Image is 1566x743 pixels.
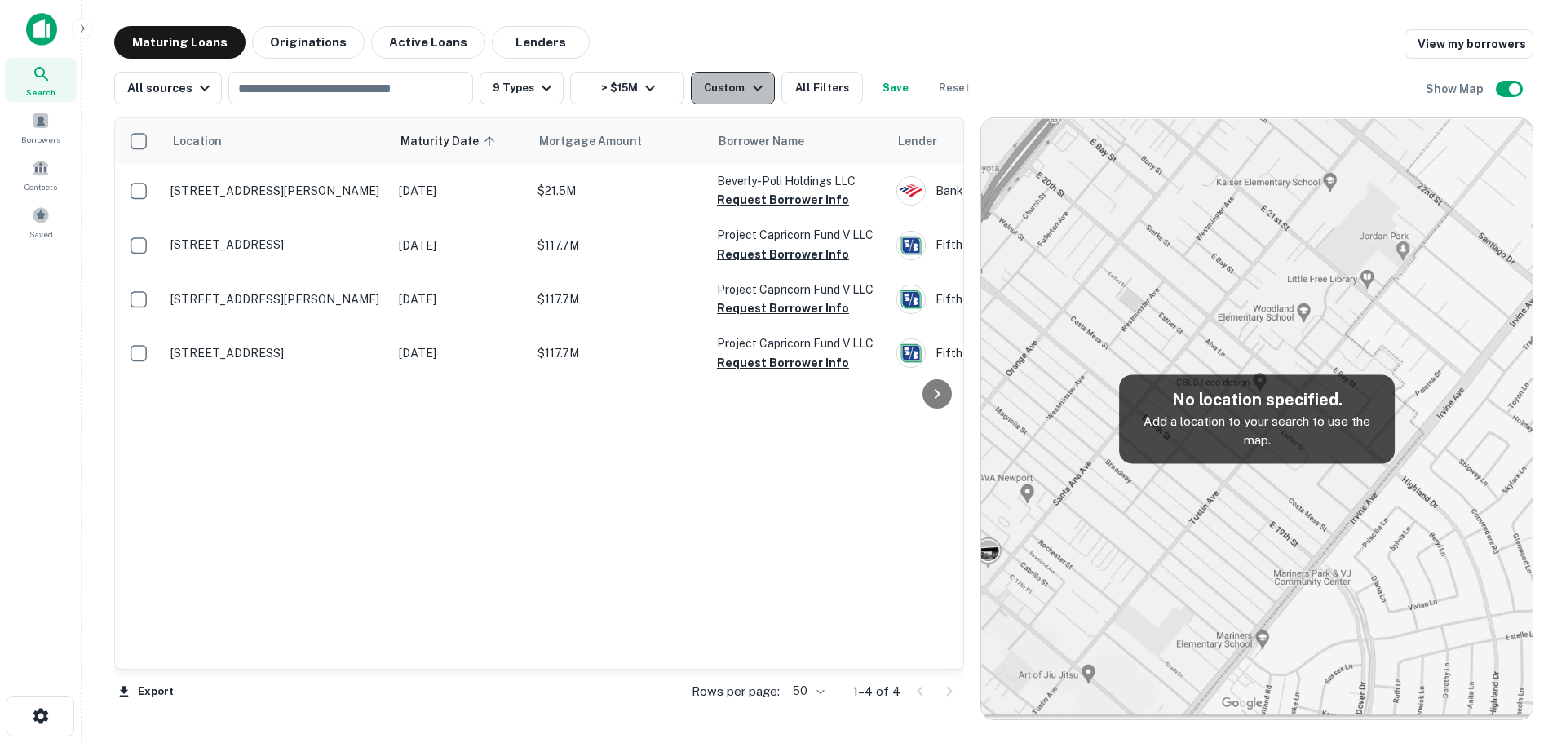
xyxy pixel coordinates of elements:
[717,172,880,190] p: Beverly-poli Holdings LLC
[26,86,55,99] span: Search
[172,131,222,151] span: Location
[717,353,849,373] button: Request Borrower Info
[399,237,521,254] p: [DATE]
[539,131,663,151] span: Mortgage Amount
[888,118,1149,164] th: Lender
[691,72,774,104] button: Custom
[480,72,564,104] button: 9 Types
[29,228,53,241] span: Saved
[719,131,804,151] span: Borrower Name
[127,78,215,98] div: All sources
[570,72,684,104] button: > $15M
[537,290,701,308] p: $117.7M
[399,182,521,200] p: [DATE]
[898,131,937,151] span: Lender
[529,118,709,164] th: Mortgage Amount
[717,334,880,352] p: Project Capricorn Fund V LLC
[897,177,925,205] img: picture
[709,118,888,164] th: Borrower Name
[26,13,57,46] img: capitalize-icon.png
[981,118,1533,719] img: map-placeholder.webp
[114,72,222,104] button: All sources
[896,285,1141,314] div: Fifth Third Bank
[869,72,922,104] button: Save your search to get updates of matches that match your search criteria.
[399,290,521,308] p: [DATE]
[170,237,383,252] p: [STREET_ADDRESS]
[781,72,863,104] button: All Filters
[162,118,391,164] th: Location
[400,131,500,151] span: Maturity Date
[170,346,383,360] p: [STREET_ADDRESS]
[1484,613,1566,691] iframe: Chat Widget
[391,118,529,164] th: Maturity Date
[537,237,701,254] p: $117.7M
[928,72,980,104] button: Reset
[24,180,57,193] span: Contacts
[114,679,178,704] button: Export
[1132,387,1382,412] h5: No location specified.
[537,344,701,362] p: $117.7M
[492,26,590,59] button: Lenders
[897,232,925,259] img: picture
[704,78,767,98] div: Custom
[114,26,246,59] button: Maturing Loans
[897,339,925,367] img: picture
[5,105,77,149] a: Borrowers
[170,292,383,307] p: [STREET_ADDRESS][PERSON_NAME]
[170,184,383,198] p: [STREET_ADDRESS][PERSON_NAME]
[5,200,77,244] a: Saved
[5,153,77,197] a: Contacts
[896,176,1141,206] div: Bank Of America
[717,226,880,244] p: Project Capricorn Fund V LLC
[537,182,701,200] p: $21.5M
[1405,29,1533,59] a: View my borrowers
[399,344,521,362] p: [DATE]
[717,281,880,299] p: Project Capricorn Fund V LLC
[717,190,849,210] button: Request Borrower Info
[5,58,77,102] a: Search
[717,245,849,264] button: Request Borrower Info
[21,133,60,146] span: Borrowers
[371,26,485,59] button: Active Loans
[896,231,1141,260] div: Fifth Third Bank
[692,682,780,701] p: Rows per page:
[717,299,849,318] button: Request Borrower Info
[1426,80,1486,98] h6: Show Map
[252,26,365,59] button: Originations
[786,679,827,703] div: 50
[1132,412,1382,450] p: Add a location to your search to use the map.
[897,285,925,313] img: picture
[853,682,900,701] p: 1–4 of 4
[896,338,1141,368] div: Fifth Third Bank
